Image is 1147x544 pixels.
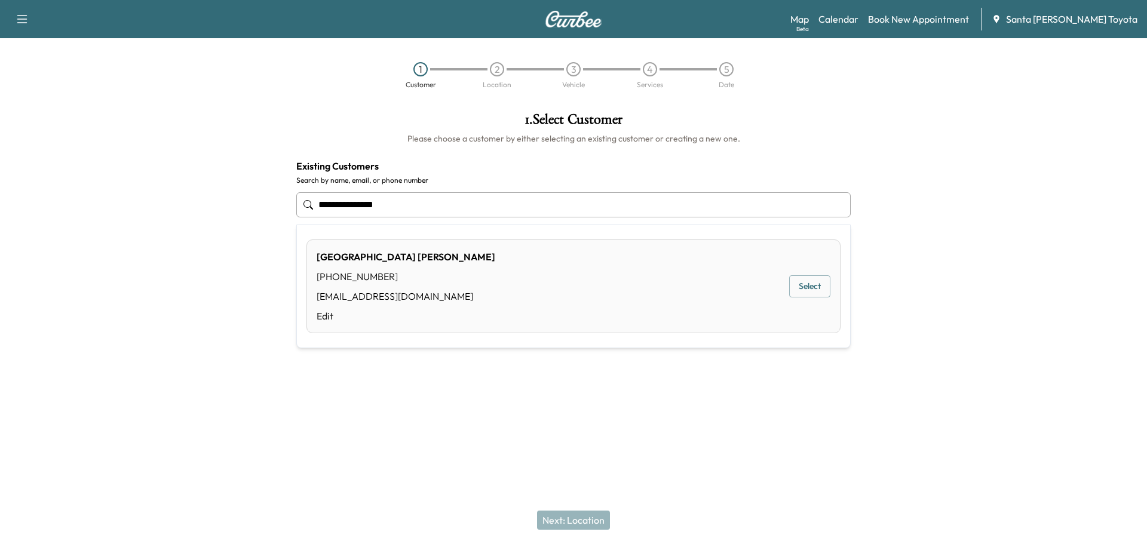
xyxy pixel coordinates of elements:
[562,81,585,88] div: Vehicle
[317,269,495,284] div: [PHONE_NUMBER]
[818,12,858,26] a: Calendar
[296,133,851,145] h6: Please choose a customer by either selecting an existing customer or creating a new one.
[545,11,602,27] img: Curbee Logo
[413,62,428,76] div: 1
[296,159,851,173] h4: Existing Customers
[789,275,830,297] button: Select
[317,289,495,303] div: [EMAIL_ADDRESS][DOMAIN_NAME]
[1006,12,1137,26] span: Santa [PERSON_NAME] Toyota
[643,62,657,76] div: 4
[296,176,851,185] label: Search by name, email, or phone number
[790,12,809,26] a: MapBeta
[719,81,734,88] div: Date
[566,62,581,76] div: 3
[483,81,511,88] div: Location
[317,309,495,323] a: Edit
[637,81,663,88] div: Services
[406,81,436,88] div: Customer
[796,24,809,33] div: Beta
[490,62,504,76] div: 2
[868,12,969,26] a: Book New Appointment
[719,62,734,76] div: 5
[317,250,495,264] div: [GEOGRAPHIC_DATA] [PERSON_NAME]
[296,112,851,133] h1: 1 . Select Customer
